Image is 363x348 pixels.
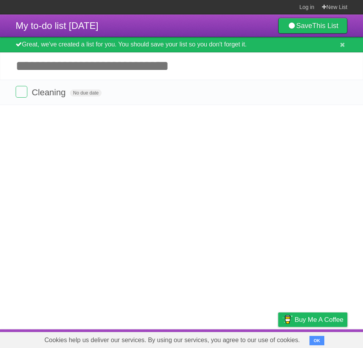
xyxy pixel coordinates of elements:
span: Cleaning [32,87,68,97]
a: Suggest a feature [298,331,347,346]
span: Buy me a coffee [295,313,343,327]
a: Developers [200,331,232,346]
b: This List [312,22,338,30]
label: Done [16,86,27,98]
span: No due date [70,89,102,96]
a: Privacy [268,331,288,346]
a: Buy me a coffee [278,312,347,327]
span: Cookies help us deliver our services. By using our services, you agree to our use of cookies. [37,332,308,348]
img: Buy me a coffee [282,313,293,326]
span: My to-do list [DATE] [16,20,98,31]
a: SaveThis List [278,18,347,34]
a: About [174,331,191,346]
button: OK [309,336,325,345]
a: Terms [241,331,259,346]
